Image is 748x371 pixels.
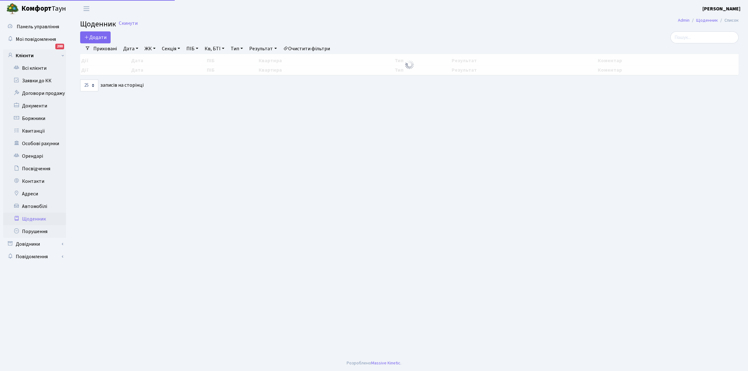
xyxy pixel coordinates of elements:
[3,33,66,46] a: Мої повідомлення200
[3,112,66,125] a: Боржники
[3,238,66,250] a: Довідники
[21,3,52,14] b: Комфорт
[6,3,19,15] img: logo.png
[3,100,66,112] a: Документи
[3,250,66,263] a: Повідомлення
[84,34,107,41] span: Додати
[55,44,64,49] div: 200
[702,5,740,13] a: [PERSON_NAME]
[3,175,66,188] a: Контакти
[3,150,66,162] a: Орендарі
[142,43,158,54] a: ЖК
[202,43,227,54] a: Кв, БТІ
[281,43,333,54] a: Очистити фільтри
[159,43,183,54] a: Секція
[91,43,119,54] a: Приховані
[668,14,748,27] nav: breadcrumb
[3,188,66,200] a: Адреси
[702,5,740,12] b: [PERSON_NAME]
[17,23,59,30] span: Панель управління
[3,87,66,100] a: Договори продажу
[228,43,245,54] a: Тип
[3,162,66,175] a: Посвідчення
[696,17,718,24] a: Щоденник
[79,3,94,14] button: Переключити навігацію
[718,17,739,24] li: Список
[121,43,141,54] a: Дата
[119,20,138,26] a: Скинути
[3,49,66,62] a: Клієнти
[404,60,415,70] img: Обробка...
[80,19,116,30] span: Щоденник
[16,36,56,43] span: Мої повідомлення
[80,31,111,43] a: Додати
[3,125,66,137] a: Квитанції
[3,213,66,225] a: Щоденник
[247,43,279,54] a: Результат
[3,200,66,213] a: Автомобілі
[347,360,401,367] div: Розроблено .
[3,74,66,87] a: Заявки до КК
[3,225,66,238] a: Порушення
[21,3,66,14] span: Таун
[3,20,66,33] a: Панель управління
[80,79,144,91] label: записів на сторінці
[3,62,66,74] a: Всі клієнти
[670,31,739,43] input: Пошук...
[678,17,690,24] a: Admin
[371,360,400,366] a: Massive Kinetic
[80,79,98,91] select: записів на сторінці
[184,43,201,54] a: ПІБ
[3,137,66,150] a: Особові рахунки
